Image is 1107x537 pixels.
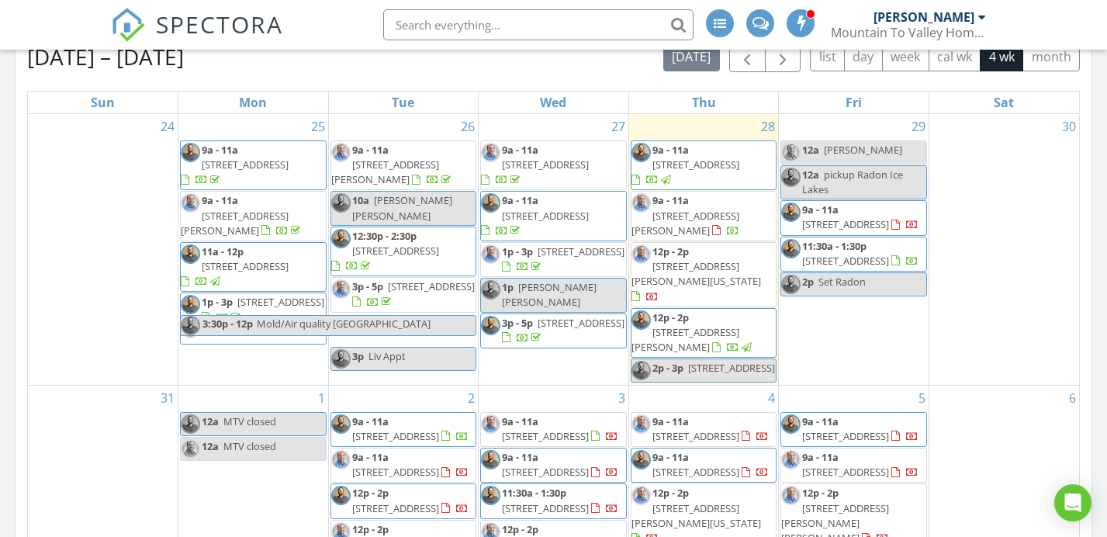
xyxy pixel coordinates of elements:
img: img_1586.jpeg [331,414,351,434]
a: 11a - 12p [STREET_ADDRESS] [180,242,327,293]
a: 9a - 11a [STREET_ADDRESS][PERSON_NAME] [330,140,477,191]
a: Go to August 31, 2025 [157,386,178,411]
img: img_1586.jpeg [781,414,801,434]
a: 11a - 12p [STREET_ADDRESS] [181,244,289,288]
img: bonita_014_n_e_1.jpg [631,193,651,213]
img: img_1586.jpeg [481,450,500,469]
img: img_1586.jpeg [781,168,801,187]
span: Mold/Air quality [GEOGRAPHIC_DATA] [257,317,431,331]
img: img_1586.jpeg [331,193,351,213]
a: Go to September 1, 2025 [315,386,328,411]
a: 9a - 11a [STREET_ADDRESS][PERSON_NAME] [180,191,327,241]
span: 9a - 11a [202,143,238,157]
img: img_1586.jpeg [781,239,801,258]
span: [STREET_ADDRESS] [352,244,439,258]
a: 9a - 11a [STREET_ADDRESS] [802,203,918,231]
span: [STREET_ADDRESS] [502,158,589,171]
button: Next [765,40,801,72]
img: bonita_014_n_e_1.jpg [331,143,351,162]
a: 12p - 2p [STREET_ADDRESS] [352,486,469,514]
span: [STREET_ADDRESS][PERSON_NAME] [631,325,739,354]
a: Go to August 29, 2025 [908,114,929,139]
span: 9a - 11a [802,414,839,428]
a: 9a - 11a [STREET_ADDRESS][PERSON_NAME] [631,191,777,241]
a: Thursday [689,92,719,113]
img: img_1586.jpeg [631,361,651,380]
span: 12p - 2p [652,244,689,258]
a: 9a - 11a [STREET_ADDRESS] [480,412,627,447]
span: MTV closed [223,414,276,428]
a: 9a - 11a [STREET_ADDRESS] [652,414,769,443]
a: 9a - 11a [STREET_ADDRESS][PERSON_NAME] [181,193,303,237]
a: 9a - 11a [STREET_ADDRESS] [631,412,777,447]
td: Go to August 28, 2025 [628,114,779,385]
span: [STREET_ADDRESS] [538,316,624,330]
a: Go to August 30, 2025 [1059,114,1079,139]
span: 9a - 11a [802,203,839,217]
a: Go to September 4, 2025 [765,386,778,411]
a: Go to August 27, 2025 [608,114,628,139]
span: [STREET_ADDRESS] [388,279,475,293]
span: 9a - 11a [352,414,389,428]
div: [PERSON_NAME] [873,9,974,25]
a: 9a - 11a [STREET_ADDRESS] [631,143,739,186]
a: 9a - 11a [STREET_ADDRESS] [481,193,589,237]
a: Saturday [991,92,1017,113]
div: Mountain To Valley Home Inspections, LLC. [831,25,986,40]
img: bonita_014_n_e_1.jpg [481,414,500,434]
a: Go to August 28, 2025 [758,114,778,139]
a: 3p - 5p [STREET_ADDRESS] [502,316,624,345]
a: 9a - 11a [STREET_ADDRESS] [652,450,769,479]
span: 3p - 5p [352,279,383,293]
span: 12a [802,143,819,157]
td: Go to August 29, 2025 [779,114,929,385]
span: 9a - 11a [652,143,689,157]
span: 1p - 3p [202,295,233,309]
span: [STREET_ADDRESS][PERSON_NAME][US_STATE] [631,501,761,530]
a: 11:30a - 1:30p [STREET_ADDRESS] [480,483,627,518]
a: Go to September 5, 2025 [915,386,929,411]
span: 10a [352,193,369,207]
button: month [1022,41,1080,71]
span: [STREET_ADDRESS][PERSON_NAME] [631,209,739,237]
a: SPECTORA [111,21,283,54]
span: [STREET_ADDRESS] [502,209,589,223]
a: Go to August 24, 2025 [157,114,178,139]
td: Go to August 27, 2025 [479,114,629,385]
img: bonita_014_n_e_1.jpg [781,486,801,505]
div: Open Intercom Messenger [1054,484,1091,521]
span: [STREET_ADDRESS] [802,254,889,268]
span: [STREET_ADDRESS][PERSON_NAME] [181,209,289,237]
img: bonita_014_n_e_1.jpg [181,439,200,459]
span: Liv Appt [368,349,406,363]
span: [STREET_ADDRESS] [502,501,589,515]
span: [STREET_ADDRESS] [802,465,889,479]
span: 12p - 2p [352,522,389,536]
img: bonita_014_n_e_1.jpg [631,414,651,434]
span: 3p [352,349,364,363]
a: 11:30a - 1:30p [STREET_ADDRESS] [502,486,618,514]
a: 3p - 5p [STREET_ADDRESS] [480,314,627,348]
img: bonita_014_n_e_1.jpg [331,279,351,299]
span: 9a - 11a [502,143,538,157]
span: [STREET_ADDRESS] [652,158,739,171]
img: bonita_014_n_e_1.jpg [481,244,500,264]
span: [STREET_ADDRESS] [652,429,739,443]
a: 9a - 11a [STREET_ADDRESS] [502,414,618,443]
img: bonita_014_n_e_1.jpg [781,143,801,162]
a: 9a - 11a [STREET_ADDRESS] [480,140,627,191]
span: 9a - 11a [352,143,389,157]
img: img_1586.jpeg [331,349,351,369]
a: 12p - 2p [STREET_ADDRESS][PERSON_NAME] [631,310,754,354]
span: SPECTORA [156,8,283,40]
span: [PERSON_NAME] [PERSON_NAME] [352,193,452,222]
a: 1p - 3p [STREET_ADDRESS] [502,244,624,273]
a: 1p - 3p [STREET_ADDRESS] [480,242,627,277]
a: 9a - 11a [STREET_ADDRESS] [180,140,327,191]
a: 3p - 5p [STREET_ADDRESS] [330,277,477,312]
a: 9a - 11a [STREET_ADDRESS] [502,450,618,479]
span: [STREET_ADDRESS] [502,429,589,443]
span: 12a [202,414,219,428]
input: Search everything... [383,9,694,40]
span: 12p - 2p [802,486,839,500]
